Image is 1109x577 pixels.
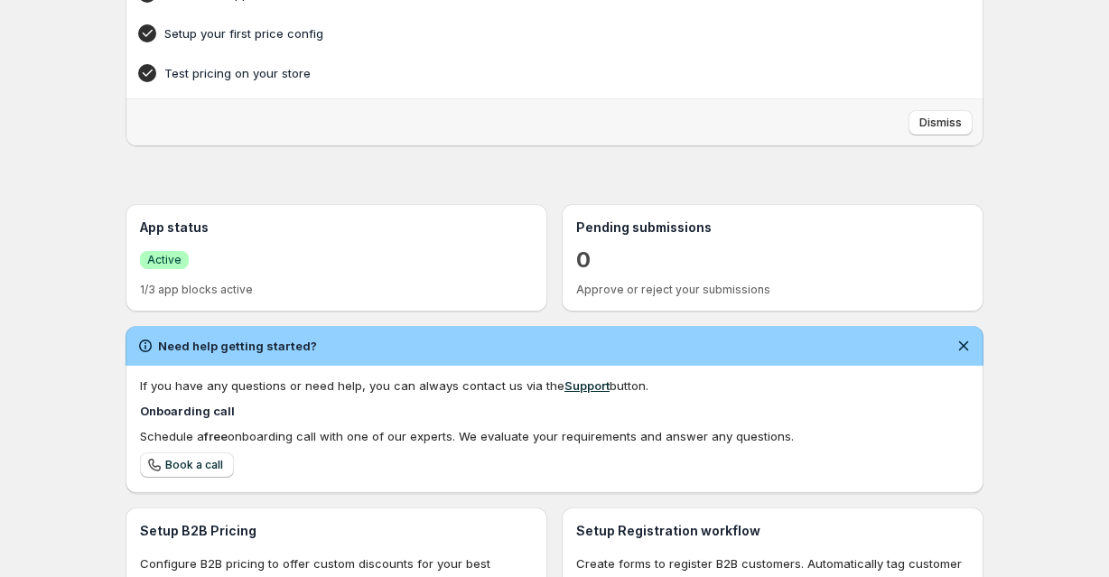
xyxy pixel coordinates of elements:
[158,337,317,355] h2: Need help getting started?
[164,64,889,82] h4: Test pricing on your store
[576,219,969,237] h3: Pending submissions
[919,116,962,130] span: Dismiss
[140,219,533,237] h3: App status
[164,24,889,42] h4: Setup your first price config
[140,283,533,297] p: 1/3 app blocks active
[140,427,969,445] div: Schedule a onboarding call with one of our experts. We evaluate your requirements and answer any ...
[147,253,182,267] span: Active
[140,250,189,269] a: SuccessActive
[165,458,223,472] span: Book a call
[140,452,234,478] a: Book a call
[576,283,969,297] p: Approve or reject your submissions
[140,377,969,395] div: If you have any questions or need help, you can always contact us via the button.
[564,378,610,393] a: Support
[909,110,973,135] button: Dismiss
[951,333,976,358] button: Dismiss notification
[204,429,228,443] b: free
[576,522,969,540] h3: Setup Registration workflow
[140,522,533,540] h3: Setup B2B Pricing
[140,402,969,420] h4: Onboarding call
[576,246,591,275] a: 0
